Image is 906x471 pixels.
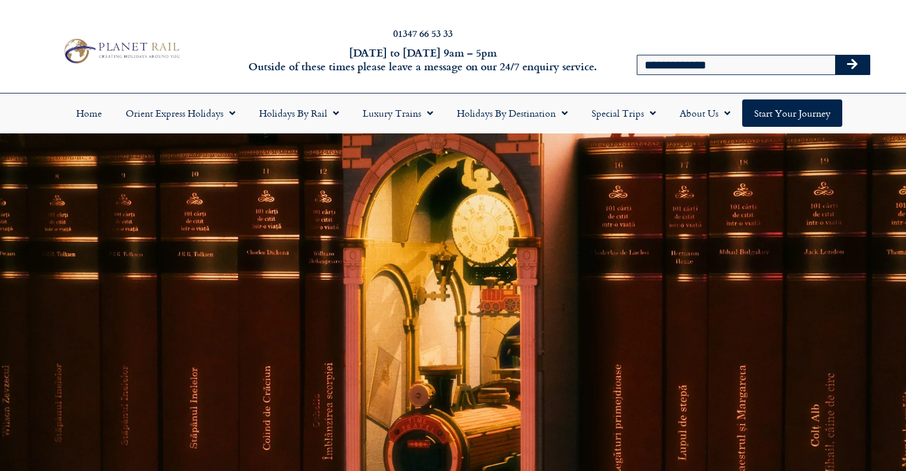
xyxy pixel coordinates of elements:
[835,55,870,74] button: Search
[351,99,445,127] a: Luxury Trains
[742,99,842,127] a: Start your Journey
[6,99,900,127] nav: Menu
[59,36,183,66] img: Planet Rail Train Holidays Logo
[64,99,114,127] a: Home
[445,99,580,127] a: Holidays by Destination
[247,99,351,127] a: Holidays by Rail
[245,46,601,74] h6: [DATE] to [DATE] 9am – 5pm Outside of these times please leave a message on our 24/7 enquiry serv...
[393,26,453,40] a: 01347 66 53 33
[580,99,668,127] a: Special Trips
[668,99,742,127] a: About Us
[114,99,247,127] a: Orient Express Holidays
